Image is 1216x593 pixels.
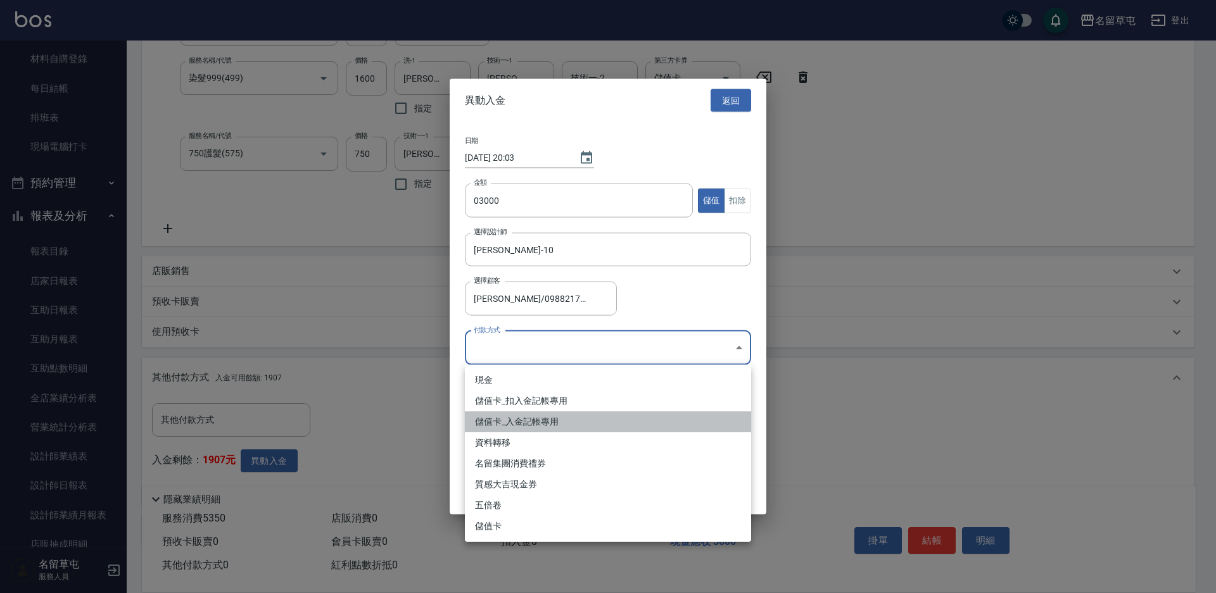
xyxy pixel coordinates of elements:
li: 儲值卡_扣入金記帳專用 [465,390,751,411]
li: 質感大吉現金券 [465,474,751,495]
li: 五倍卷 [465,495,751,516]
li: 資料轉移 [465,432,751,453]
li: 名留集團消費禮券 [465,453,751,474]
li: 儲值卡 [465,516,751,537]
li: 儲值卡_入金記帳專用 [465,411,751,432]
li: 現金 [465,370,751,390]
